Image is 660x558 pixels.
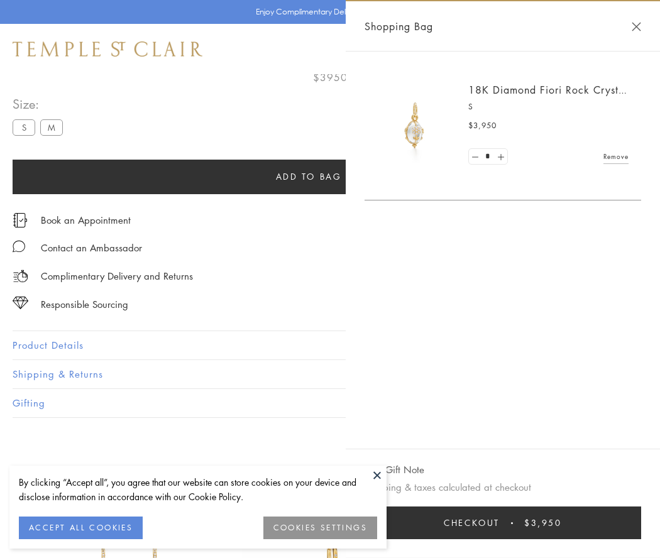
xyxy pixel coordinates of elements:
span: Checkout [444,516,500,530]
span: Add to bag [276,170,342,183]
h3: You May Also Like [31,462,629,483]
span: Shopping Bag [365,18,433,35]
span: $3,950 [524,516,562,530]
img: icon_delivery.svg [13,268,28,284]
button: Product Details [13,331,647,359]
div: Responsible Sourcing [41,297,128,312]
button: Close Shopping Bag [632,22,641,31]
p: Shipping & taxes calculated at checkout [365,479,641,495]
img: MessageIcon-01_2.svg [13,240,25,253]
div: By clicking “Accept all”, you agree that our website can store cookies on your device and disclos... [19,475,377,504]
a: Remove [603,150,629,163]
a: Set quantity to 2 [494,149,507,165]
img: icon_appointment.svg [13,213,28,227]
span: $3,950 [468,119,497,132]
button: ACCEPT ALL COOKIES [19,517,143,539]
button: COOKIES SETTINGS [263,517,377,539]
span: Size: [13,94,68,114]
span: $3950 [313,69,348,85]
button: Checkout $3,950 [365,506,641,539]
a: Set quantity to 0 [469,149,481,165]
button: Gifting [13,389,647,417]
p: S [468,101,629,113]
img: icon_sourcing.svg [13,297,28,309]
a: Book an Appointment [41,213,131,227]
button: Shipping & Returns [13,360,647,388]
button: Add to bag [13,160,605,194]
label: M [40,119,63,135]
img: Temple St. Clair [13,41,202,57]
p: Complimentary Delivery and Returns [41,268,193,284]
p: Enjoy Complimentary Delivery & Returns [256,6,399,18]
label: S [13,119,35,135]
div: Contact an Ambassador [41,240,142,256]
button: Add Gift Note [365,462,424,478]
img: P51889-E11FIORI [377,88,453,163]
